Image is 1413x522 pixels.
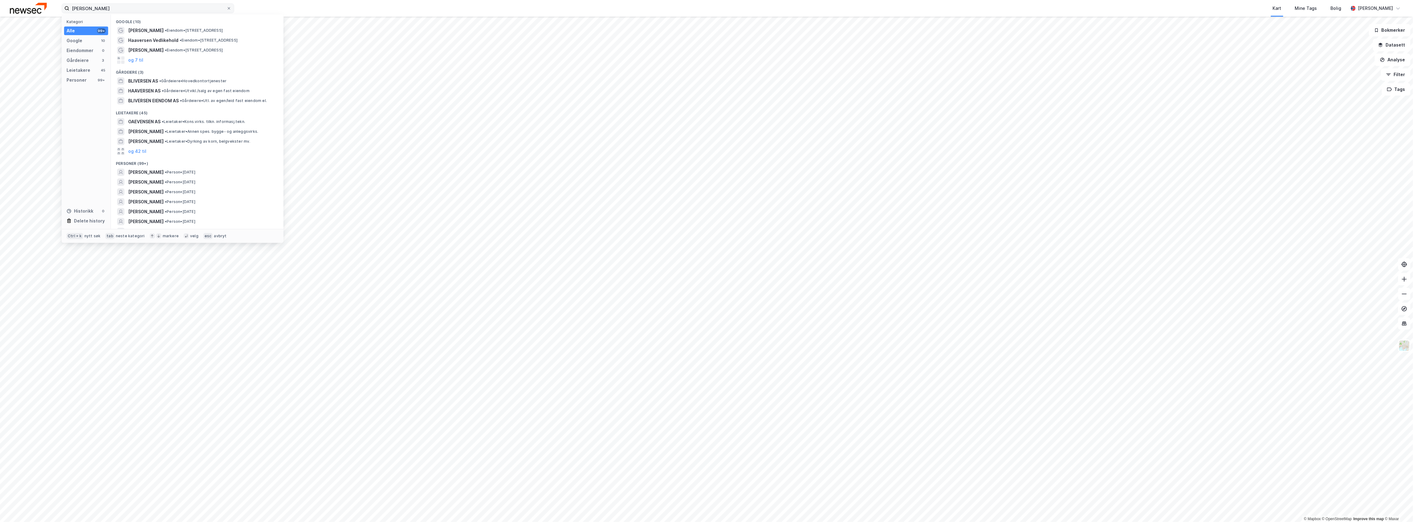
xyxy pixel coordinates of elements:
span: Leietaker • Annen spes. bygge- og anleggsvirks. [165,129,258,134]
span: [PERSON_NAME] [128,228,164,235]
button: Bokmerker [1369,24,1411,36]
span: • [165,28,167,33]
span: Person • [DATE] [165,180,195,185]
div: avbryt [214,234,226,239]
button: Datasett [1373,39,1411,51]
span: • [165,180,167,184]
div: 10 [101,38,106,43]
span: Gårdeiere • Utvikl./salg av egen fast eiendom [162,88,250,93]
span: Eiendom • [STREET_ADDRESS] [180,38,238,43]
a: Improve this map [1354,517,1384,521]
span: • [162,88,164,93]
span: [PERSON_NAME] [128,178,164,186]
span: [PERSON_NAME] [128,169,164,176]
span: Haaversen Vedlikehold [128,37,178,44]
span: Gårdeiere • Hovedkontortjenester [159,79,226,84]
span: Person • [DATE] [165,170,195,175]
span: [PERSON_NAME] [128,138,164,145]
span: • [165,170,167,174]
div: Google (10) [111,14,283,26]
div: Gårdeiere [67,57,89,64]
div: Leietakere (45) [111,106,283,117]
div: 45 [101,68,106,73]
div: 99+ [97,78,106,83]
img: Z [1399,340,1410,352]
span: • [180,38,181,43]
span: • [162,119,164,124]
div: Kart [1273,5,1281,12]
div: tab [105,233,115,239]
div: markere [163,234,179,239]
span: [PERSON_NAME] [128,208,164,215]
div: Google [67,37,82,44]
span: • [180,98,182,103]
button: Tags [1382,83,1411,96]
span: • [165,209,167,214]
button: og 7 til [128,56,143,64]
span: [PERSON_NAME] [128,128,164,135]
div: Leietakere [67,67,90,74]
span: • [165,139,167,144]
div: esc [203,233,213,239]
div: Kategori [67,19,108,24]
button: og 42 til [128,148,146,155]
span: • [159,79,161,83]
div: neste kategori [116,234,145,239]
div: nytt søk [84,234,101,239]
iframe: Chat Widget [1382,492,1413,522]
div: Eiendommer [67,47,93,54]
span: Person • [DATE] [165,209,195,214]
span: Person • [DATE] [165,219,195,224]
span: HAAVERSEN AS [128,87,161,95]
div: 0 [101,48,106,53]
span: • [165,219,167,224]
span: OAEVENSEN AS [128,118,161,125]
div: 0 [101,209,106,214]
span: Gårdeiere • Utl. av egen/leid fast eiendom el. [180,98,267,103]
div: Historikk [67,207,93,215]
span: Leietaker • Dyrking av korn, belgvekster mv. [165,139,250,144]
span: BLIVERSEN EIENDOM AS [128,97,179,104]
span: Person • [DATE] [165,199,195,204]
button: Filter [1381,68,1411,81]
img: newsec-logo.f6e21ccffca1b3a03d2d.png [10,3,47,14]
div: Ctrl + k [67,233,83,239]
span: [PERSON_NAME] [128,218,164,225]
span: • [165,129,167,134]
span: • [165,199,167,204]
div: Alle [67,27,75,35]
div: Kontrollprogram for chat [1382,492,1413,522]
span: [PERSON_NAME] [128,27,164,34]
span: • [165,48,167,52]
div: Mine Tags [1295,5,1317,12]
button: Analyse [1375,54,1411,66]
a: Mapbox [1304,517,1321,521]
div: velg [190,234,198,239]
span: [PERSON_NAME] [128,198,164,206]
div: Delete history [74,217,105,225]
div: Personer (99+) [111,156,283,167]
div: 99+ [97,28,106,33]
div: Bolig [1331,5,1342,12]
div: Gårdeiere (3) [111,65,283,76]
span: [PERSON_NAME] [128,188,164,196]
div: [PERSON_NAME] [1358,5,1393,12]
span: Person • [DATE] [165,190,195,194]
input: Søk på adresse, matrikkel, gårdeiere, leietakere eller personer [69,4,226,13]
span: Leietaker • Kons.virks. tilkn. informasj.tekn. [162,119,245,124]
span: • [165,190,167,194]
div: Personer [67,76,87,84]
span: BLIVERSEN AS [128,77,158,85]
a: OpenStreetMap [1322,517,1352,521]
div: 3 [101,58,106,63]
span: [PERSON_NAME] [128,47,164,54]
span: Eiendom • [STREET_ADDRESS] [165,48,223,53]
span: Eiendom • [STREET_ADDRESS] [165,28,223,33]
